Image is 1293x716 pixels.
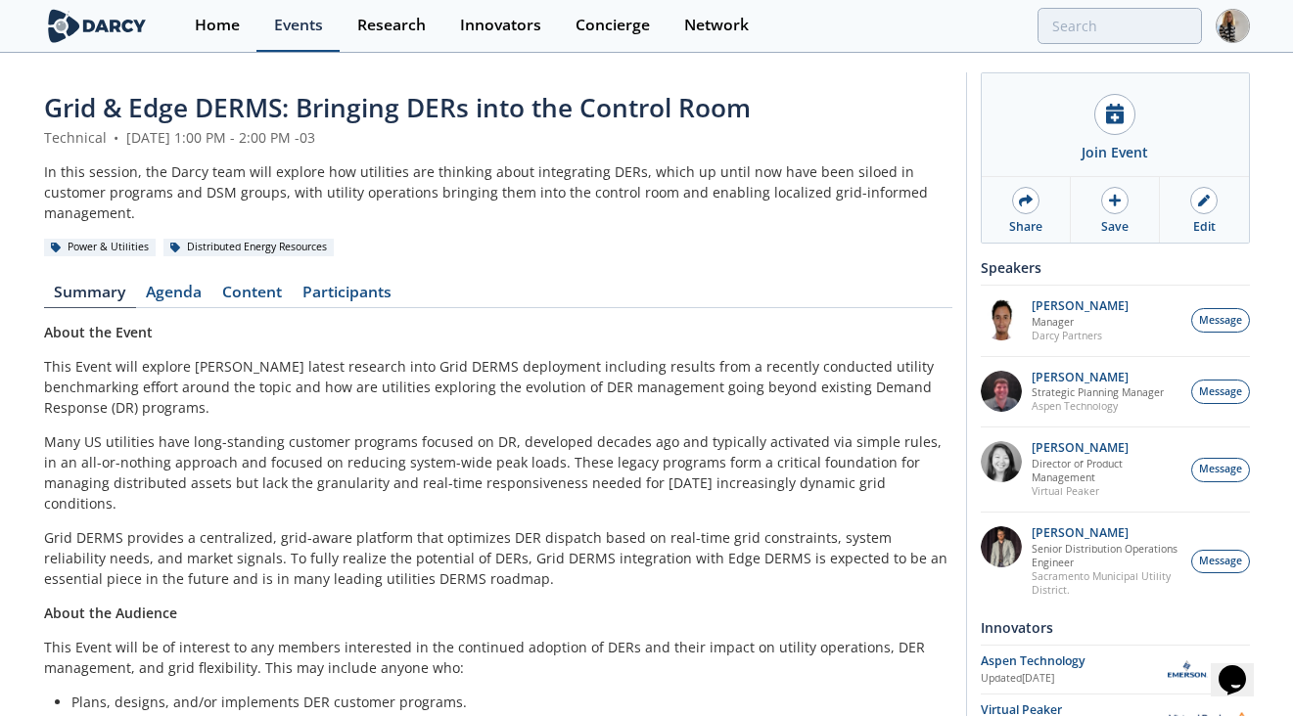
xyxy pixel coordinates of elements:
div: Events [274,18,323,33]
div: Home [195,18,240,33]
p: Strategic Planning Manager [1032,385,1164,399]
p: [PERSON_NAME] [1032,526,1180,540]
span: Message [1199,384,1242,400]
div: Join Event [1082,142,1148,162]
div: In this session, the Darcy team will explore how utilities are thinking about integrating DERs, w... [44,161,952,223]
img: accc9a8e-a9c1-4d58-ae37-132228efcf55 [981,371,1022,412]
a: Aspen Technology Updated[DATE] Aspen Technology [981,652,1250,687]
p: [PERSON_NAME] [1032,299,1129,313]
strong: About the Event [44,323,153,341]
p: Aspen Technology [1032,399,1164,413]
a: Participants [293,285,402,308]
p: [PERSON_NAME] [1032,371,1164,384]
img: 7fca56e2-1683-469f-8840-285a17278393 [981,526,1022,567]
button: Message [1191,380,1250,404]
img: Profile [1216,9,1250,43]
button: Message [1191,550,1250,574]
a: Edit [1160,177,1248,243]
p: [PERSON_NAME] [1032,441,1180,455]
div: Innovators [460,18,541,33]
span: • [111,128,122,147]
li: Plans, designs, and/or implements DER customer programs. [71,692,939,712]
div: Edit [1193,218,1216,236]
p: Grid DERMS provides a centralized, grid-aware platform that optimizes DER dispatch based on real-... [44,527,952,589]
div: Aspen Technology [981,652,1168,670]
p: Senior Distribution Operations Engineer [1032,542,1180,569]
div: Network [684,18,749,33]
div: Power & Utilities [44,239,157,256]
span: Message [1199,313,1242,329]
button: Message [1191,308,1250,333]
p: Sacramento Municipal Utility District. [1032,569,1180,597]
div: Innovators [981,610,1250,645]
img: vRBZwDRnSTOrB1qTpmXr [981,299,1022,340]
a: Content [212,285,293,308]
iframe: chat widget [1211,638,1273,696]
div: Concierge [576,18,650,33]
strong: About the Audience [44,604,177,622]
div: Speakers [981,250,1250,285]
p: Manager [1032,315,1129,329]
p: Director of Product Management [1032,457,1180,484]
p: Virtual Peaker [1032,484,1180,498]
p: This Event will be of interest to any members interested in the continued adoption of DERs and th... [44,637,952,678]
span: Grid & Edge DERMS: Bringing DERs into the Control Room [44,90,751,125]
input: Advanced Search [1038,8,1202,44]
img: Aspen Technology [1168,660,1250,679]
div: Share [1009,218,1042,236]
p: This Event will explore [PERSON_NAME] latest research into Grid DERMS deployment including result... [44,356,952,418]
div: Technical [DATE] 1:00 PM - 2:00 PM -03 [44,127,952,148]
span: Message [1199,462,1242,477]
p: Many US utilities have long-standing customer programs focused on DR, developed decades ago and t... [44,431,952,514]
div: Save [1101,218,1129,236]
img: logo-wide.svg [44,9,151,43]
a: Agenda [136,285,212,308]
p: Darcy Partners [1032,329,1129,342]
button: Message [1191,458,1250,482]
div: Updated [DATE] [981,671,1168,687]
div: Distributed Energy Resources [163,239,335,256]
span: Message [1199,554,1242,569]
a: Summary [44,285,136,308]
div: Research [357,18,426,33]
img: 8160f632-77e6-40bd-9ce2-d8c8bb49c0dd [981,441,1022,482]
